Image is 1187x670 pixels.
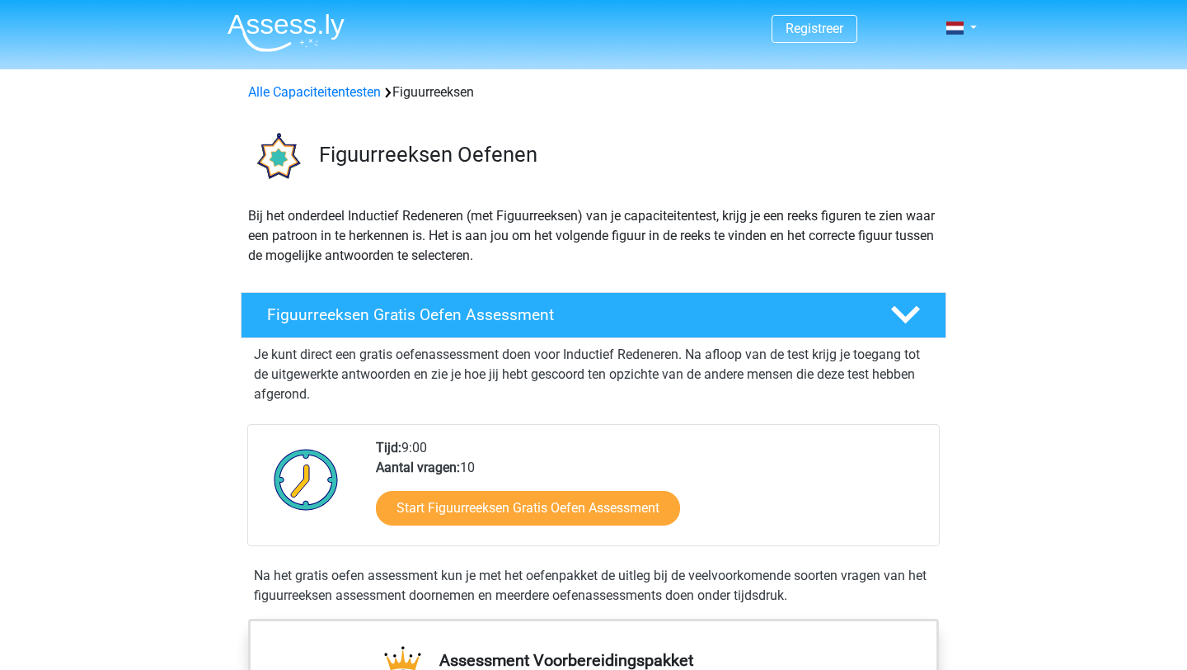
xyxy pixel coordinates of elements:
h3: Figuurreeksen Oefenen [319,142,933,167]
a: Registreer [786,21,843,36]
b: Aantal vragen: [376,460,460,475]
p: Je kunt direct een gratis oefenassessment doen voor Inductief Redeneren. Na afloop van de test kr... [254,345,933,404]
b: Tijd: [376,440,401,455]
img: figuurreeksen [242,122,312,192]
div: Na het gratis oefen assessment kun je met het oefenpakket de uitleg bij de veelvoorkomende soorte... [247,566,940,606]
a: Alle Capaciteitentesten [248,84,381,100]
img: Assessly [228,13,345,52]
a: Figuurreeksen Gratis Oefen Assessment [234,292,953,338]
h4: Figuurreeksen Gratis Oefen Assessment [267,305,864,324]
a: Start Figuurreeksen Gratis Oefen Assessment [376,491,680,526]
div: Figuurreeksen [242,83,945,102]
div: 9:00 10 [364,438,938,545]
img: Klok [265,438,348,521]
p: Bij het onderdeel Inductief Redeneren (met Figuurreeksen) van je capaciteitentest, krijg je een r... [248,206,939,266]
